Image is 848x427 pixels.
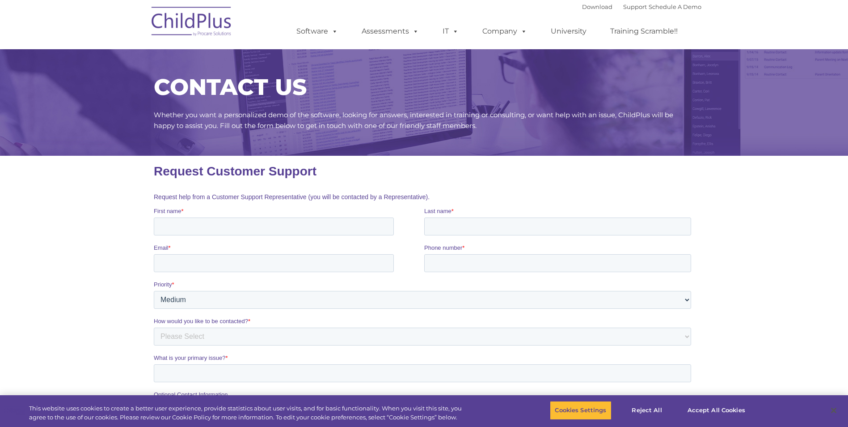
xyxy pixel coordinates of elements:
[649,3,701,10] a: Schedule A Demo
[550,401,611,420] button: Cookies Settings
[147,0,236,45] img: ChildPlus by Procare Solutions
[154,111,673,130] span: Whether you want a personalized demo of the software, looking for answers, interested in training...
[619,401,675,420] button: Reject All
[582,3,612,10] a: Download
[353,22,428,40] a: Assessments
[582,3,701,10] font: |
[29,404,466,422] div: This website uses cookies to create a better user experience, provide statistics about user visit...
[434,22,468,40] a: IT
[683,401,750,420] button: Accept All Cookies
[542,22,595,40] a: University
[473,22,536,40] a: Company
[154,73,307,101] span: CONTACT US
[601,22,687,40] a: Training Scramble!!
[287,22,347,40] a: Software
[824,401,844,420] button: Close
[623,3,647,10] a: Support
